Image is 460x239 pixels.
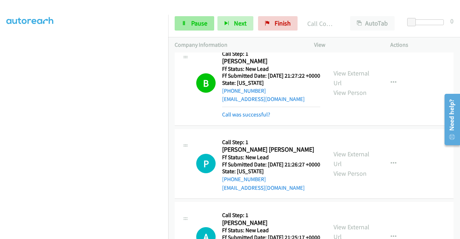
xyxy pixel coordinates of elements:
h5: Call Step: 1 [222,139,320,146]
p: Company Information [175,41,301,49]
a: View Person [333,169,367,178]
p: Call Completed [307,19,337,28]
h2: [PERSON_NAME] [222,57,318,65]
a: View External Url [333,150,369,168]
div: 0 [450,16,454,26]
a: [EMAIL_ADDRESS][DOMAIN_NAME] [222,96,305,102]
h1: B [196,73,216,93]
h5: Ff Submitted Date: [DATE] 21:27:22 +0000 [222,72,320,79]
h2: [PERSON_NAME] [PERSON_NAME] [222,146,318,154]
iframe: Resource Center [440,91,460,148]
span: Pause [191,19,207,27]
h5: Ff Status: New Lead [222,227,320,234]
button: AutoTab [350,16,395,31]
h5: Call Step: 1 [222,50,320,58]
h5: Ff Submitted Date: [DATE] 21:26:27 +0000 [222,161,320,168]
p: View [314,41,377,49]
p: Actions [390,41,454,49]
a: Finish [258,16,298,31]
span: Next [234,19,247,27]
h2: [PERSON_NAME] [222,219,320,227]
h5: State: [US_STATE] [222,79,320,87]
a: [PHONE_NUMBER] [222,176,266,183]
button: Next [217,16,253,31]
h5: Call Step: 1 [222,212,320,219]
a: [EMAIL_ADDRESS][DOMAIN_NAME] [222,184,305,191]
span: Finish [275,19,291,27]
a: View Person [333,88,367,97]
h1: P [196,154,216,173]
a: Call was successful? [222,111,270,118]
a: Pause [175,16,214,31]
h5: Ff Status: New Lead [222,154,320,161]
a: [PHONE_NUMBER] [222,87,266,94]
a: View External Url [333,69,369,87]
div: Delay between calls (in seconds) [411,19,444,25]
div: The call is yet to be attempted [196,154,216,173]
h5: Ff Status: New Lead [222,65,320,73]
h5: State: [US_STATE] [222,168,320,175]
